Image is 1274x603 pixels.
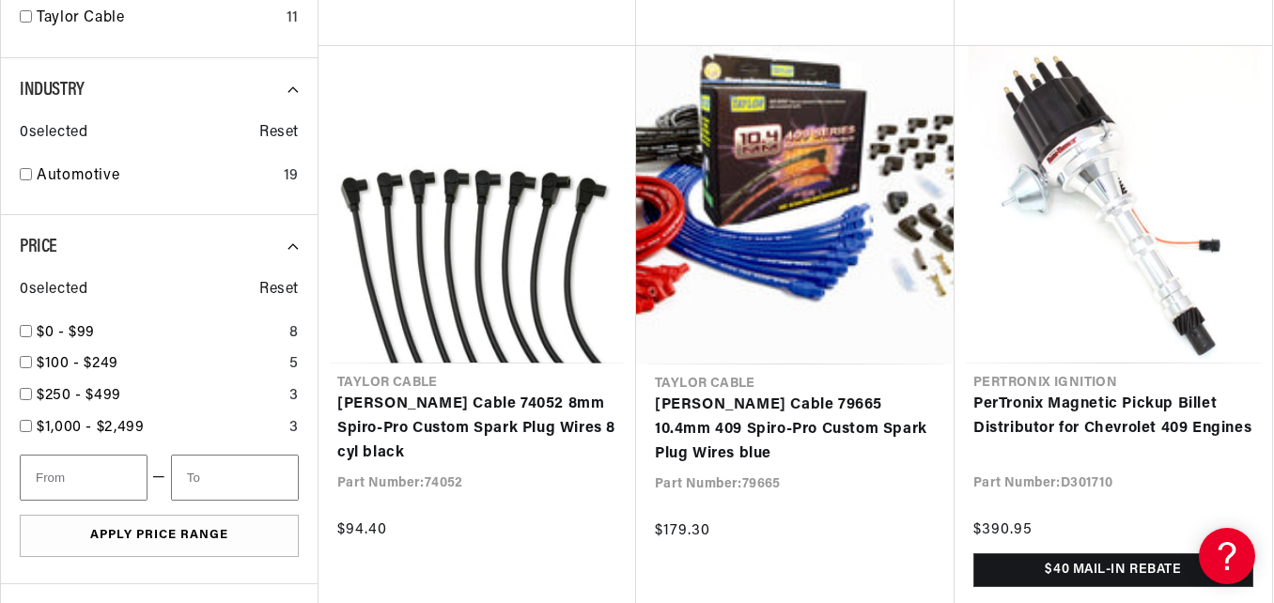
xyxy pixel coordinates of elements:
span: Industry [20,81,85,100]
input: To [171,455,299,501]
span: — [152,466,166,490]
a: [PERSON_NAME] Cable 79665 10.4mm 409 Spiro-Pro Custom Spark Plug Wires blue [655,394,936,466]
div: 3 [289,384,299,409]
input: From [20,455,148,501]
div: 3 [289,416,299,441]
a: [PERSON_NAME] Cable 74052 8mm Spiro-Pro Custom Spark Plug Wires 8 cyl black [337,393,617,465]
div: 11 [287,7,299,31]
span: $0 - $99 [37,325,95,340]
a: Automotive [37,164,276,189]
span: 0 selected [20,121,87,146]
div: 8 [289,321,299,346]
button: Apply Price Range [20,515,299,557]
a: PerTronix Magnetic Pickup Billet Distributor for Chevrolet 409 Engines [973,393,1253,441]
span: $250 - $499 [37,388,121,403]
span: $1,000 - $2,499 [37,420,145,435]
span: Reset [259,121,299,146]
span: $100 - $249 [37,356,118,371]
a: Taylor Cable [37,7,279,31]
span: 0 selected [20,278,87,302]
div: 19 [284,164,299,189]
span: Reset [259,278,299,302]
div: 5 [289,352,299,377]
span: Price [20,238,57,256]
